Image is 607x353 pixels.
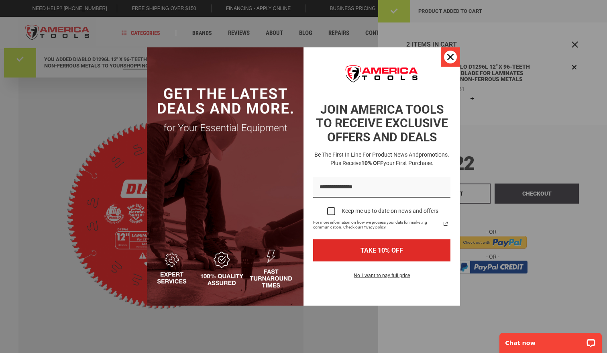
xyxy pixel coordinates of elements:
[312,151,452,167] h3: Be the first in line for product news and
[441,47,460,67] button: Close
[361,160,383,166] strong: 10% OFF
[441,219,450,229] svg: link icon
[347,271,416,285] button: No, I want to pay full price
[316,102,448,144] strong: JOIN AMERICA TOOLS TO RECEIVE EXCLUSIVE OFFERS AND DEALS
[342,208,438,214] div: Keep me up to date on news and offers
[447,54,454,60] svg: close icon
[313,239,450,261] button: TAKE 10% OFF
[313,220,441,230] span: For more information on how we process your data for marketing communication. Check our Privacy p...
[494,328,607,353] iframe: LiveChat chat widget
[441,219,450,229] a: Read our Privacy Policy
[313,177,450,198] input: Email field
